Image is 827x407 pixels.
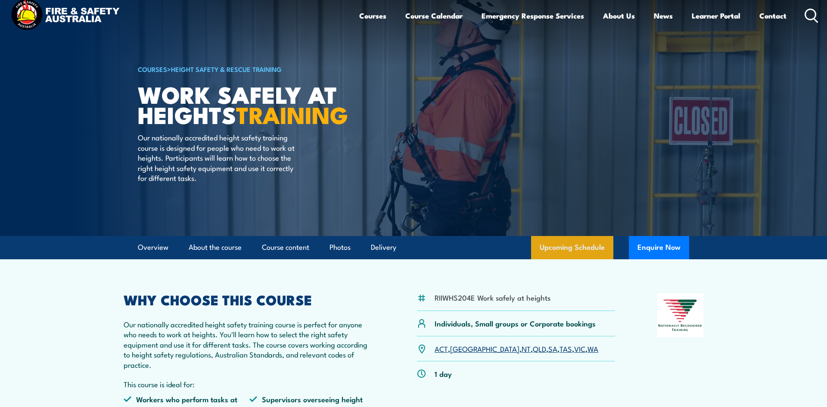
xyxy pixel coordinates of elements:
p: , , , , , , , [435,344,598,354]
a: Emergency Response Services [482,4,584,27]
img: Nationally Recognised Training logo. [657,293,703,337]
p: This course is ideal for: [124,379,375,389]
a: Contact [759,4,787,27]
a: SA [548,343,557,354]
a: Course content [262,236,309,259]
a: COURSES [138,64,167,74]
a: ACT [435,343,448,354]
a: About the course [189,236,242,259]
a: Overview [138,236,168,259]
a: [GEOGRAPHIC_DATA] [450,343,519,354]
button: Enquire Now [629,236,689,259]
a: VIC [574,343,585,354]
p: Our nationally accredited height safety training course is designed for people who need to work a... [138,132,295,183]
a: Photos [330,236,351,259]
strong: TRAINING [236,96,348,132]
a: Courses [359,4,386,27]
a: QLD [533,343,546,354]
h1: Work Safely at Heights [138,84,351,124]
a: About Us [603,4,635,27]
li: RIIWHS204E Work safely at heights [435,292,550,302]
a: News [654,4,673,27]
a: Upcoming Schedule [531,236,613,259]
a: Course Calendar [405,4,463,27]
h2: WHY CHOOSE THIS COURSE [124,293,375,305]
p: Individuals, Small groups or Corporate bookings [435,318,596,328]
a: WA [588,343,598,354]
p: Our nationally accredited height safety training course is perfect for anyone who needs to work a... [124,319,375,370]
h6: > [138,64,351,74]
p: 1 day [435,369,452,379]
a: TAS [560,343,572,354]
a: NT [522,343,531,354]
a: Delivery [371,236,396,259]
a: Learner Portal [692,4,740,27]
a: Height Safety & Rescue Training [171,64,282,74]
